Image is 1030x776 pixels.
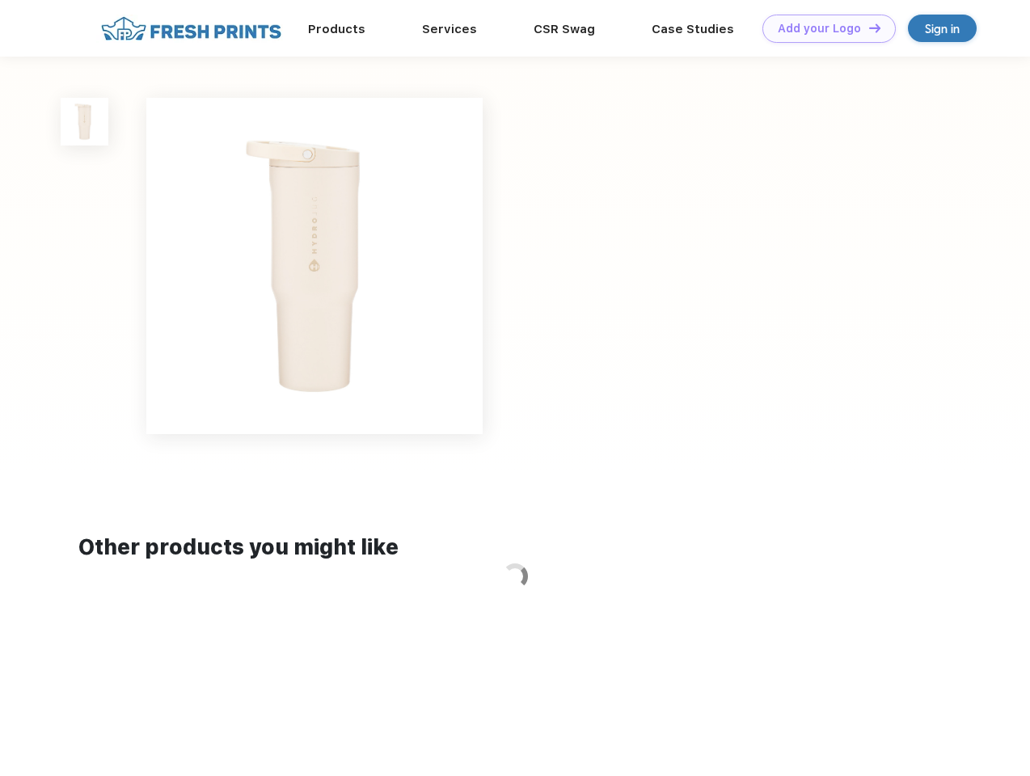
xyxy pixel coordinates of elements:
[925,19,960,38] div: Sign in
[908,15,977,42] a: Sign in
[61,98,108,145] img: func=resize&h=100
[869,23,880,32] img: DT
[78,532,951,563] div: Other products you might like
[146,98,483,434] img: func=resize&h=640
[778,22,861,36] div: Add your Logo
[96,15,286,43] img: fo%20logo%202.webp
[308,22,365,36] a: Products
